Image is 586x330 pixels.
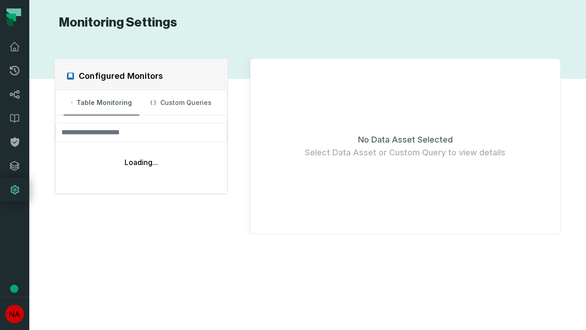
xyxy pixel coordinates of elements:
button: Custom Queries [143,90,218,115]
button: Table Monitoring [64,90,139,115]
h2: Configured Monitors [79,70,163,82]
h1: Monitoring Settings [54,15,177,31]
div: Tooltip anchor [10,285,18,293]
div: Loading... [55,149,227,175]
span: No Data Asset Selected [358,133,453,146]
span: Select Data Asset or Custom Query to view details [305,146,505,159]
img: avatar of No Repos Account [5,305,24,323]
